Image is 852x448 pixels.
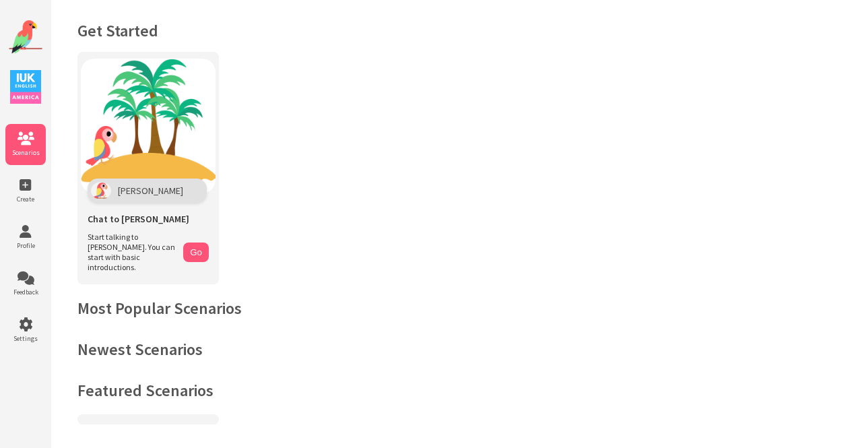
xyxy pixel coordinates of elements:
[5,241,46,250] span: Profile
[77,380,825,401] h2: Featured Scenarios
[88,213,189,225] span: Chat to [PERSON_NAME]
[5,148,46,157] span: Scenarios
[77,20,825,41] h1: Get Started
[88,232,176,272] span: Start talking to [PERSON_NAME]. You can start with basic introductions.
[77,298,825,319] h2: Most Popular Scenarios
[5,288,46,296] span: Feedback
[118,185,183,197] span: [PERSON_NAME]
[10,70,41,104] img: IUK Logo
[91,182,111,199] img: Polly
[77,339,825,360] h2: Newest Scenarios
[81,59,216,193] img: Chat with Polly
[183,243,209,262] button: Go
[5,195,46,203] span: Create
[5,334,46,343] span: Settings
[9,20,42,54] img: Website Logo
